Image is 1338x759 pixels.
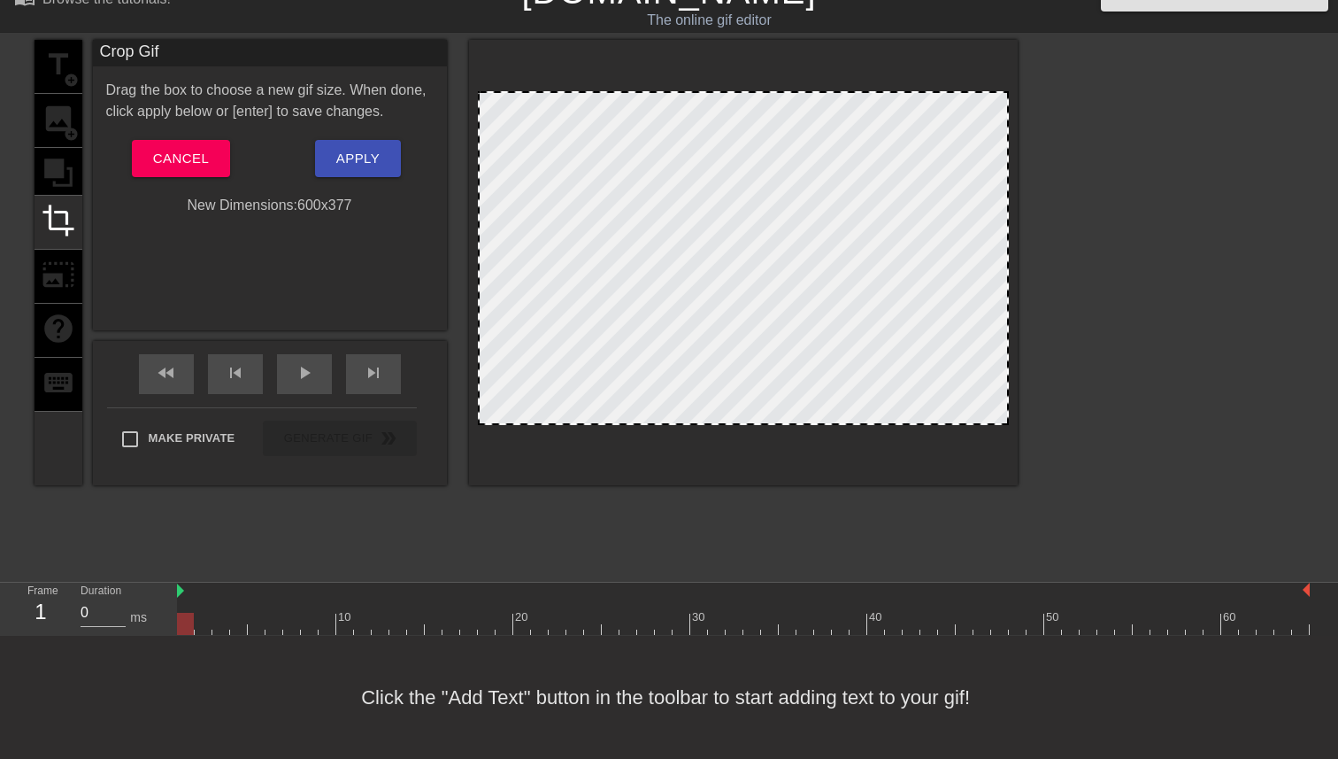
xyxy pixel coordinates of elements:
[156,362,177,383] span: fast_rewind
[93,195,447,216] div: New Dimensions: 600 x 377
[1303,583,1310,597] img: bound-end.png
[294,362,315,383] span: play_arrow
[81,586,121,597] label: Duration
[338,608,354,626] div: 10
[363,362,384,383] span: skip_next
[14,583,67,634] div: Frame
[42,204,75,237] span: crop
[153,147,209,170] span: Cancel
[130,608,147,627] div: ms
[27,596,54,628] div: 1
[336,147,380,170] span: Apply
[93,80,447,122] div: Drag the box to choose a new gif size. When done, click apply below or [enter] to save changes.
[225,362,246,383] span: skip_previous
[149,430,235,447] span: Make Private
[132,140,230,177] button: Cancel
[315,140,401,177] button: Apply
[93,40,447,66] div: Crop Gif
[869,608,885,626] div: 40
[1046,608,1062,626] div: 50
[455,10,964,31] div: The online gif editor
[692,608,708,626] div: 30
[515,608,531,626] div: 20
[1223,608,1239,626] div: 60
